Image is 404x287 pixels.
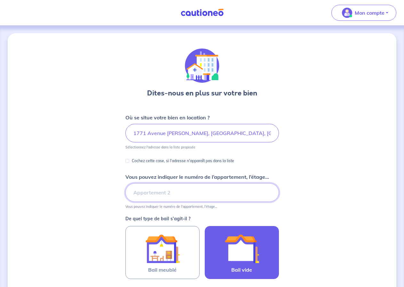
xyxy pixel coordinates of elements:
img: Cautioneo [178,9,226,17]
input: Appartement 2 [125,183,279,202]
p: Cochez cette case, si l'adresse n'apparaît pas dans la liste [132,157,234,165]
p: De quel type de bail s’agit-il ? [125,216,279,221]
span: Bail meublé [148,266,177,274]
span: Bail vide [231,266,252,274]
img: illu_empty_lease.svg [225,231,259,266]
img: illu_houses.svg [185,49,219,83]
input: 2 rue de paris, 59000 lille [125,124,279,142]
p: Où se situe votre bien en location ? [125,114,210,121]
p: Vous pouvez indiquer le numéro de l’appartement, l’étage... [125,204,217,209]
img: illu_account_valid_menu.svg [342,8,352,18]
img: illu_furnished_lease.svg [145,231,180,266]
p: Sélectionnez l'adresse dans la liste proposée [125,145,195,149]
h3: Dites-nous en plus sur votre bien [147,88,257,98]
button: illu_account_valid_menu.svgMon compte [331,5,396,21]
p: Vous pouvez indiquer le numéro de l’appartement, l’étage... [125,173,269,181]
p: Mon compte [355,9,384,17]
